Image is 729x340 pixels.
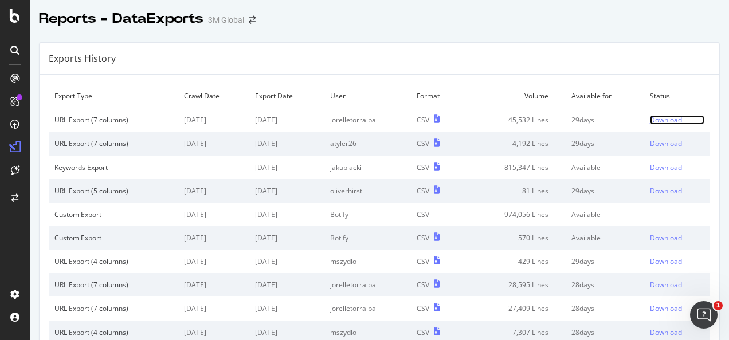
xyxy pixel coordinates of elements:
td: - [178,156,249,179]
td: oliverhirst [324,179,411,203]
div: URL Export (4 columns) [54,256,173,266]
div: URL Export (7 columns) [54,280,173,290]
td: 27,409 Lines [464,296,566,320]
td: atyler26 [324,132,411,155]
div: URL Export (4 columns) [54,327,173,337]
div: Download [650,327,682,337]
td: [DATE] [178,250,249,273]
td: [DATE] [249,273,324,296]
td: jorelletorralba [324,108,411,132]
td: 45,532 Lines [464,108,566,132]
div: 3M Global [208,14,244,26]
td: jorelletorralba [324,296,411,320]
div: arrow-right-arrow-left [249,16,256,24]
td: jorelletorralba [324,273,411,296]
span: 1 [714,301,723,310]
div: Reports - DataExports [39,9,203,29]
td: 29 days [566,250,644,273]
div: Download [650,233,682,243]
td: [DATE] [249,226,324,250]
td: [DATE] [178,132,249,155]
td: [DATE] [249,250,324,273]
div: URL Export (7 columns) [54,139,173,148]
td: [DATE] [249,156,324,179]
div: Exports History [49,52,116,65]
div: CSV [417,256,429,266]
div: Available [571,163,638,172]
div: Custom Export [54,233,173,243]
div: Available [571,209,638,219]
td: jakublacki [324,156,411,179]
div: URL Export (5 columns) [54,186,173,196]
td: 28 days [566,273,644,296]
div: Custom Export [54,209,173,219]
td: 81 Lines [464,179,566,203]
td: User [324,84,411,108]
a: Download [650,186,704,196]
td: 28 days [566,296,644,320]
div: CSV [417,327,429,337]
div: CSV [417,115,429,125]
td: Export Type [49,84,178,108]
div: CSV [417,163,429,172]
td: [DATE] [178,296,249,320]
td: Volume [464,84,566,108]
div: URL Export (7 columns) [54,303,173,313]
td: Botify [324,226,411,250]
div: CSV [417,186,429,196]
a: Download [650,139,704,148]
td: mszydlo [324,250,411,273]
td: [DATE] [249,179,324,203]
td: Export Date [249,84,324,108]
div: CSV [417,303,429,313]
div: Download [650,139,682,148]
td: [DATE] [178,273,249,296]
td: CSV [411,203,464,226]
div: Download [650,280,682,290]
td: - [644,203,710,226]
td: 429 Lines [464,250,566,273]
div: CSV [417,280,429,290]
td: Format [411,84,464,108]
td: [DATE] [249,108,324,132]
div: Keywords Export [54,163,173,172]
td: Available for [566,84,644,108]
a: Download [650,256,704,266]
div: Download [650,186,682,196]
td: [DATE] [178,179,249,203]
td: [DATE] [249,296,324,320]
td: 570 Lines [464,226,566,250]
td: [DATE] [249,132,324,155]
td: Status [644,84,710,108]
a: Download [650,115,704,125]
td: [DATE] [178,226,249,250]
div: Download [650,163,682,172]
td: 974,056 Lines [464,203,566,226]
div: Download [650,256,682,266]
a: Download [650,303,704,313]
a: Download [650,163,704,172]
div: URL Export (7 columns) [54,115,173,125]
a: Download [650,280,704,290]
a: Download [650,233,704,243]
td: 29 days [566,132,644,155]
div: Download [650,303,682,313]
td: 29 days [566,179,644,203]
div: Available [571,233,638,243]
td: 4,192 Lines [464,132,566,155]
div: CSV [417,233,429,243]
td: 28,595 Lines [464,273,566,296]
a: Download [650,327,704,337]
td: [DATE] [178,108,249,132]
div: CSV [417,139,429,148]
td: 29 days [566,108,644,132]
td: Crawl Date [178,84,249,108]
td: [DATE] [178,203,249,226]
td: [DATE] [249,203,324,226]
td: 815,347 Lines [464,156,566,179]
iframe: Intercom live chat [690,301,718,329]
td: Botify [324,203,411,226]
div: Download [650,115,682,125]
